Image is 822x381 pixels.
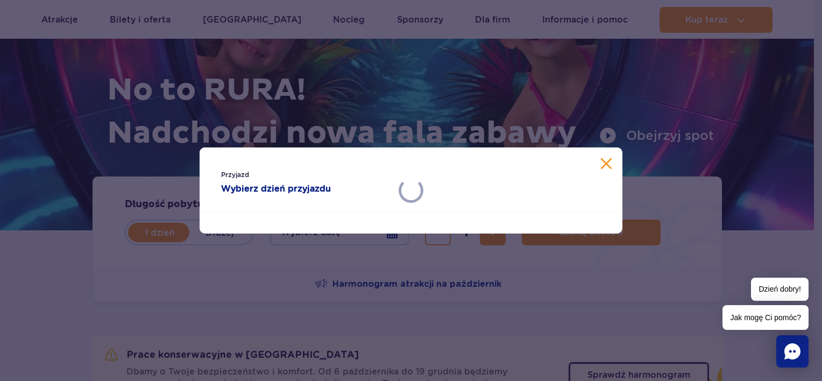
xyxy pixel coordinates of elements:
div: Chat [776,335,809,368]
span: Jak mogę Ci pomóc? [722,305,809,330]
strong: Wybierz dzień przyjazdu [221,182,389,195]
span: Przyjazd [221,170,389,180]
span: Dzień dobry! [751,278,809,301]
button: Zamknij kalendarz [601,158,612,169]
